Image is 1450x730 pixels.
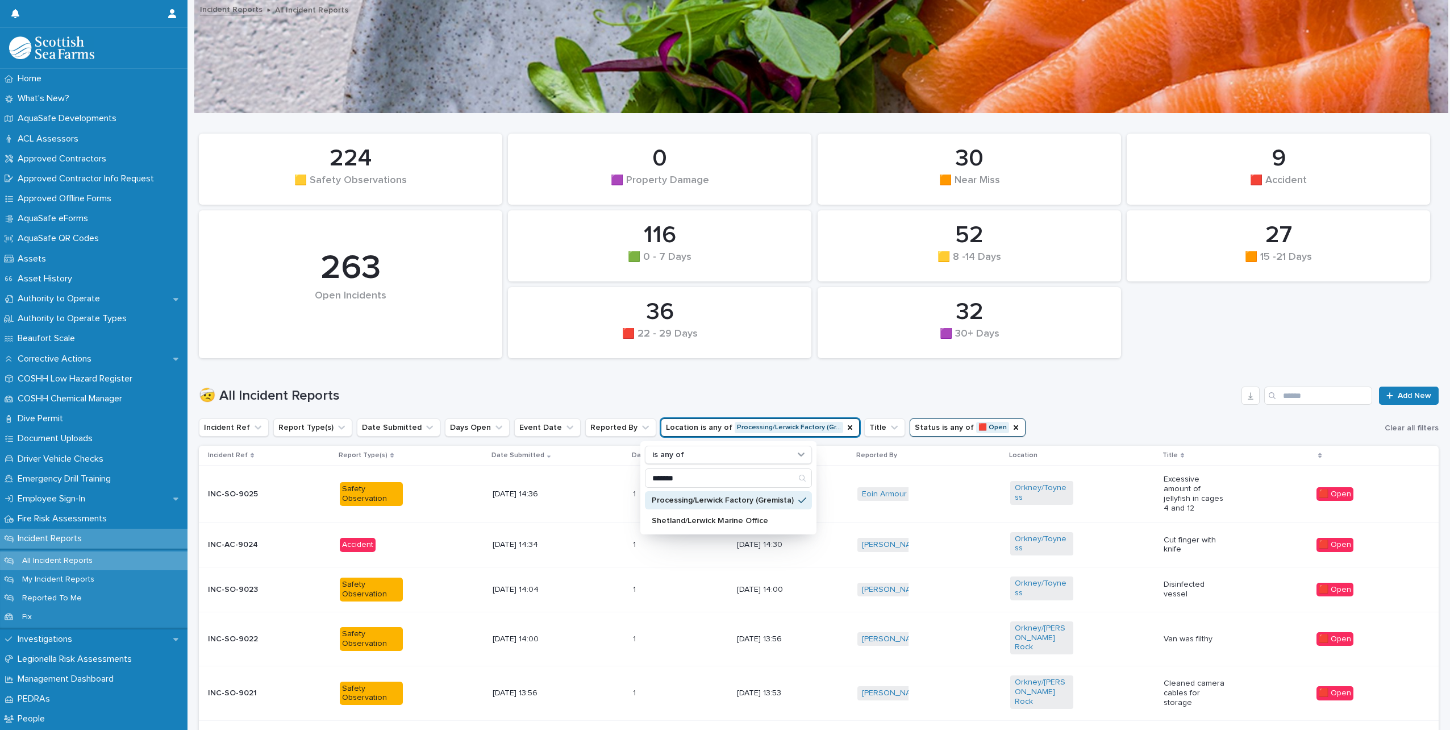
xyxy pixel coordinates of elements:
p: COSHH Low Hazard Register [13,374,141,384]
p: What's New? [13,93,78,104]
button: Event Date [514,418,581,437]
p: 1 [633,583,638,595]
p: All Incident Reports [13,556,102,566]
div: 🟥 Open [1316,583,1353,597]
p: Reported By [856,449,897,462]
a: [PERSON_NAME] [862,540,924,550]
div: Search [645,468,812,488]
div: 🟨 8 -14 Days [837,251,1102,275]
div: 🟥 Open [1316,686,1353,700]
a: Incident Reports [200,2,262,15]
div: 52 [837,221,1102,250]
div: Safety Observation [340,482,403,506]
tr: INC-AC-9024Accident[DATE] 14:3411 [DATE] 14:30[PERSON_NAME] Orkney/Toyness Cut finger with knife🟥... [199,522,1439,567]
tr: INC-SO-9021Safety Observation[DATE] 13:5611 [DATE] 13:53[PERSON_NAME] Orkney/[PERSON_NAME] Rock C... [199,666,1439,720]
tr: INC-SO-9023Safety Observation[DATE] 14:0411 [DATE] 14:00[PERSON_NAME] Orkney/Toyness Disinfected ... [199,567,1439,612]
p: Asset History [13,273,81,284]
span: Clear all filters [1385,424,1439,432]
p: Reported To Me [13,594,91,603]
p: Legionella Risk Assessments [13,654,141,665]
p: ACL Assessors [13,134,88,144]
p: [DATE] 13:53 [737,688,800,698]
a: [PERSON_NAME] [862,634,924,644]
p: Location [1009,449,1037,462]
tr: INC-SO-9022Safety Observation[DATE] 14:0011 [DATE] 13:56[PERSON_NAME] Orkney/[PERSON_NAME] Rock V... [199,612,1439,666]
p: [DATE] 14:34 [493,540,556,550]
img: bPIBxiqnSb2ggTQWdOVV [9,36,94,59]
div: Accident [340,538,376,552]
p: Dive Permit [13,413,72,424]
a: Orkney/Toyness [1015,534,1069,554]
p: INC-SO-9021 [208,688,271,698]
p: Home [13,73,51,84]
button: Date Submitted [357,418,440,437]
div: 🟥 Open [1316,632,1353,646]
p: Authority to Operate [13,293,109,304]
p: Date Submitted [491,449,544,462]
p: Incident Reports [13,533,91,544]
p: [DATE] 14:00 [737,585,800,595]
button: Report Type(s) [273,418,352,437]
a: Orkney/[PERSON_NAME] Rock [1015,678,1069,706]
p: is any of [652,450,684,460]
p: Shetland/Lerwick Marine Office [652,517,794,525]
button: Status [910,418,1026,437]
div: 🟨 Safety Observations [218,175,483,198]
p: Approved Contractors [13,154,115,164]
p: Corrective Actions [13,354,101,364]
p: Title [1162,449,1178,462]
p: [DATE] 13:56 [493,688,556,698]
input: Search [645,469,811,487]
p: INC-SO-9022 [208,634,271,644]
p: INC-AC-9024 [208,540,271,550]
p: PEDRAs [13,694,59,704]
p: Fix [13,612,41,622]
div: 🟧 Near Miss [837,175,1102,198]
p: Fire Risk Assessments [13,513,116,524]
div: 🟪 Property Damage [527,175,792,198]
a: Orkney/Toyness [1015,579,1069,598]
div: Safety Observation [340,682,403,706]
p: 1 [633,487,638,499]
p: INC-SO-9025 [208,490,271,499]
p: 1 [633,686,638,698]
div: 🟧 15 -21 Days [1146,251,1411,275]
a: Orkney/Toyness [1015,483,1069,503]
p: People [13,714,54,724]
p: Authority to Operate Types [13,313,136,324]
p: AquaSafe eForms [13,213,97,224]
p: [DATE] 14:30 [737,540,800,550]
p: Investigations [13,634,81,645]
p: Assets [13,254,55,264]
div: 30 [837,144,1102,173]
input: Search [1264,387,1372,405]
p: Emergency Drill Training [13,474,120,484]
div: 🟥 Accident [1146,175,1411,198]
p: 1 [633,632,638,644]
p: Management Dashboard [13,674,123,685]
div: 🟥 Open [1316,487,1353,501]
p: Excessive amount of jellyfish in cages 4 and 12 [1164,475,1227,513]
p: Cleaned camera cables for storage [1164,679,1227,707]
p: Report Type(s) [339,449,388,462]
span: Add New [1398,392,1431,400]
a: [PERSON_NAME] [862,585,924,595]
p: Driver Vehicle Checks [13,454,113,464]
button: Reported By [585,418,656,437]
button: Title [864,418,905,437]
div: 36 [527,298,792,326]
p: [DATE] 13:56 [737,634,800,644]
div: 🟪 30+ Days [837,328,1102,352]
button: Incident Ref [199,418,269,437]
p: Cut finger with knife [1164,536,1227,555]
p: Processing/Lerwick Factory (Gremista) [652,496,794,504]
div: Open Incidents [218,290,483,326]
p: 1 [633,538,638,550]
p: AquaSafe Developments [13,113,126,124]
p: INC-SO-9023 [208,585,271,595]
p: My Incident Reports [13,575,103,584]
div: 27 [1146,221,1411,250]
p: [DATE] 14:36 [493,490,556,499]
div: 224 [218,144,483,173]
